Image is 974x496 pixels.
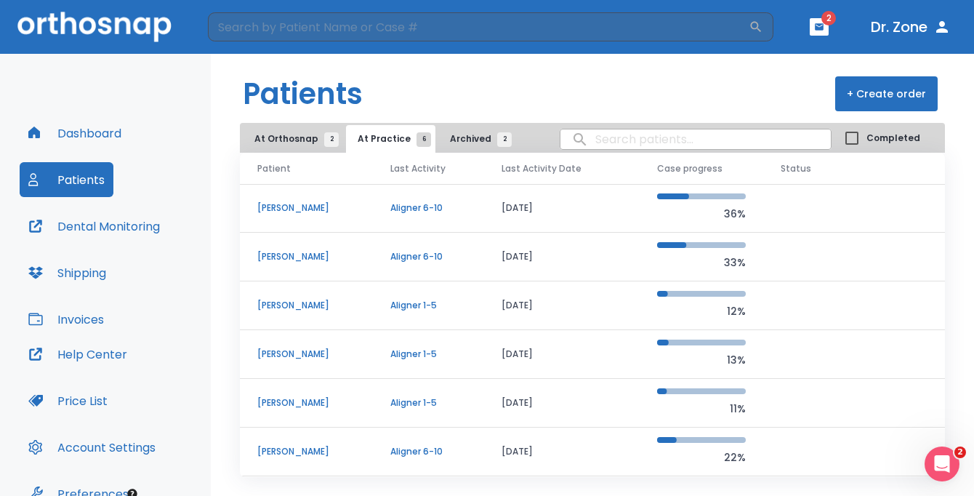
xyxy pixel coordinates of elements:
[484,184,640,233] td: [DATE]
[257,299,355,312] p: [PERSON_NAME]
[324,132,339,147] span: 2
[657,205,746,223] p: 36%
[925,447,959,481] iframe: Intercom live chat
[390,201,467,215] p: Aligner 6-10
[17,12,172,41] img: Orthosnap
[390,348,467,361] p: Aligner 1-5
[20,255,115,290] button: Shipping
[484,233,640,281] td: [DATE]
[657,449,746,466] p: 22%
[484,379,640,428] td: [DATE]
[390,299,467,312] p: Aligner 1-5
[257,396,355,409] p: [PERSON_NAME]
[390,396,467,409] p: Aligner 1-5
[20,116,130,151] button: Dashboard
[657,351,746,369] p: 13%
[257,162,291,175] span: Patient
[781,162,811,175] span: Status
[657,400,746,417] p: 11%
[865,14,957,40] button: Dr. Zone
[954,447,966,458] span: 2
[484,330,640,379] td: [DATE]
[243,125,519,153] div: tabs
[416,132,431,147] span: 6
[20,430,164,465] button: Account Settings
[208,12,749,41] input: Search by Patient Name or Case #
[20,383,116,418] button: Price List
[390,162,446,175] span: Last Activity
[484,428,640,476] td: [DATE]
[20,162,113,197] button: Patients
[358,132,424,145] span: At Practice
[657,254,746,271] p: 33%
[835,76,938,111] button: + Create order
[657,303,746,320] p: 12%
[390,250,467,263] p: Aligner 6-10
[866,132,920,145] span: Completed
[497,132,512,147] span: 2
[20,302,113,337] button: Invoices
[257,250,355,263] p: [PERSON_NAME]
[450,132,504,145] span: Archived
[390,445,467,458] p: Aligner 6-10
[254,132,331,145] span: At Orthosnap
[560,125,831,153] input: search
[821,11,836,25] span: 2
[484,281,640,330] td: [DATE]
[243,72,363,116] h1: Patients
[20,337,136,372] button: Help Center
[502,162,581,175] span: Last Activity Date
[257,445,355,458] p: [PERSON_NAME]
[657,162,723,175] span: Case progress
[257,201,355,215] p: [PERSON_NAME]
[257,348,355,361] p: [PERSON_NAME]
[20,209,169,244] button: Dental Monitoring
